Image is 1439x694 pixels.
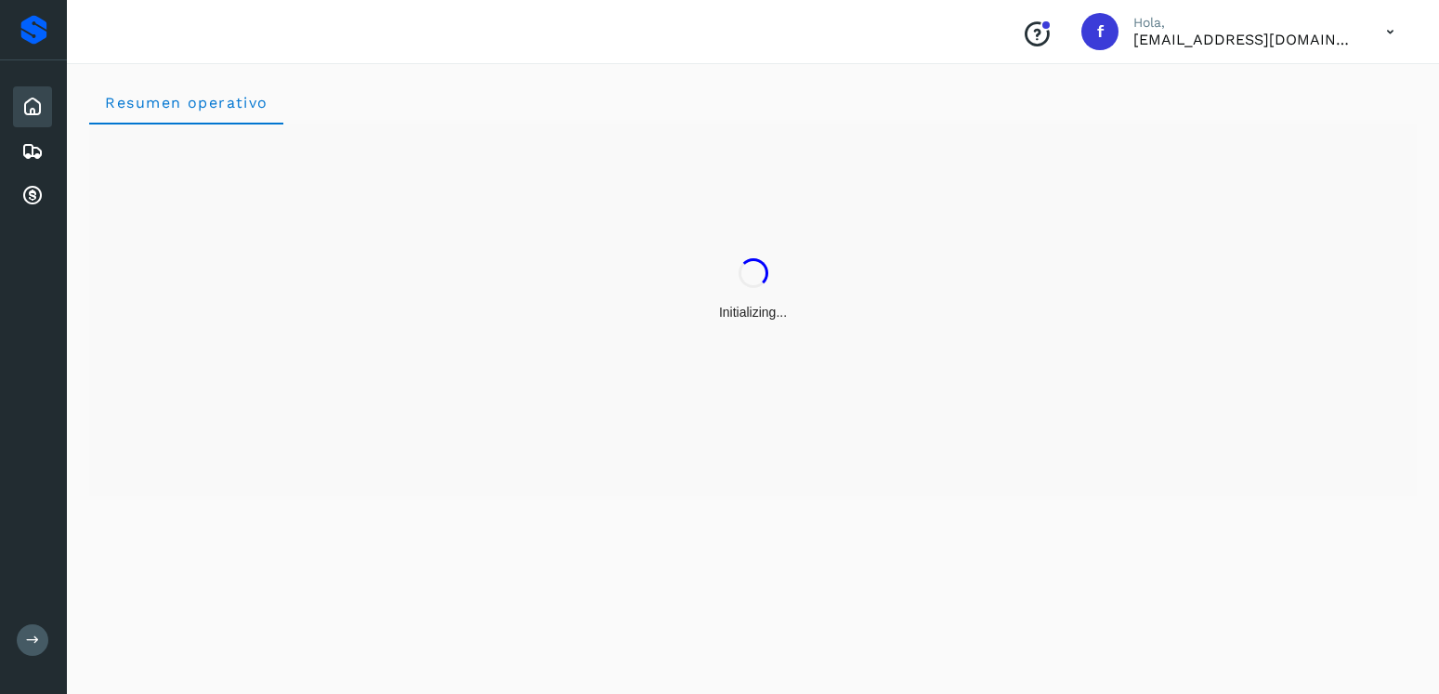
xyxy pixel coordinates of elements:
p: Hola, [1133,15,1356,31]
div: Cuentas por cobrar [13,176,52,216]
p: facturacion@expresssanjavier.com [1133,31,1356,48]
div: Embarques [13,131,52,172]
span: Resumen operativo [104,94,268,111]
div: Inicio [13,86,52,127]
